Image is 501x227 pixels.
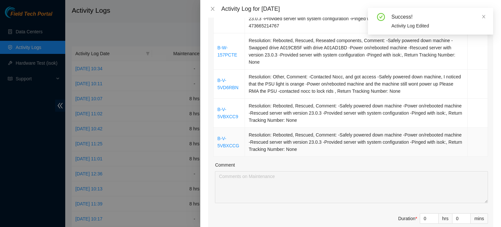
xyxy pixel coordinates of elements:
[217,78,238,90] a: B-V-5VD6RBN
[245,70,468,99] td: Resolution: Other, Comment: -Contacted Nocc, and got access -Safely powered down machine, I notic...
[208,6,217,12] button: Close
[215,171,488,203] textarea: Comment
[391,22,485,29] div: Activity Log Edited
[439,213,452,224] div: hrs
[221,5,493,12] div: Activity Log for [DATE]
[391,13,485,21] div: Success!
[245,33,468,70] td: Resolution: Rebooted, Rescued, Reseated components, Comment: -Safely powered down machine -Swappe...
[215,161,235,169] label: Comment
[481,14,486,19] span: close
[217,136,239,148] a: B-V-5VBXCCG
[245,99,468,128] td: Resolution: Rebooted, Rescued, Comment: -Safely powered down machine -Power on/rebooted machine -...
[471,213,488,224] div: mins
[245,128,468,157] td: Resolution: Rebooted, Rescued, Comment: -Safely powered down machine -Power on/rebooted machine -...
[217,107,238,119] a: B-V-5VBXCC9
[210,6,215,11] span: close
[398,215,417,222] div: Duration
[217,45,237,57] a: B-W-157PCTE
[377,13,385,21] span: check-circle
